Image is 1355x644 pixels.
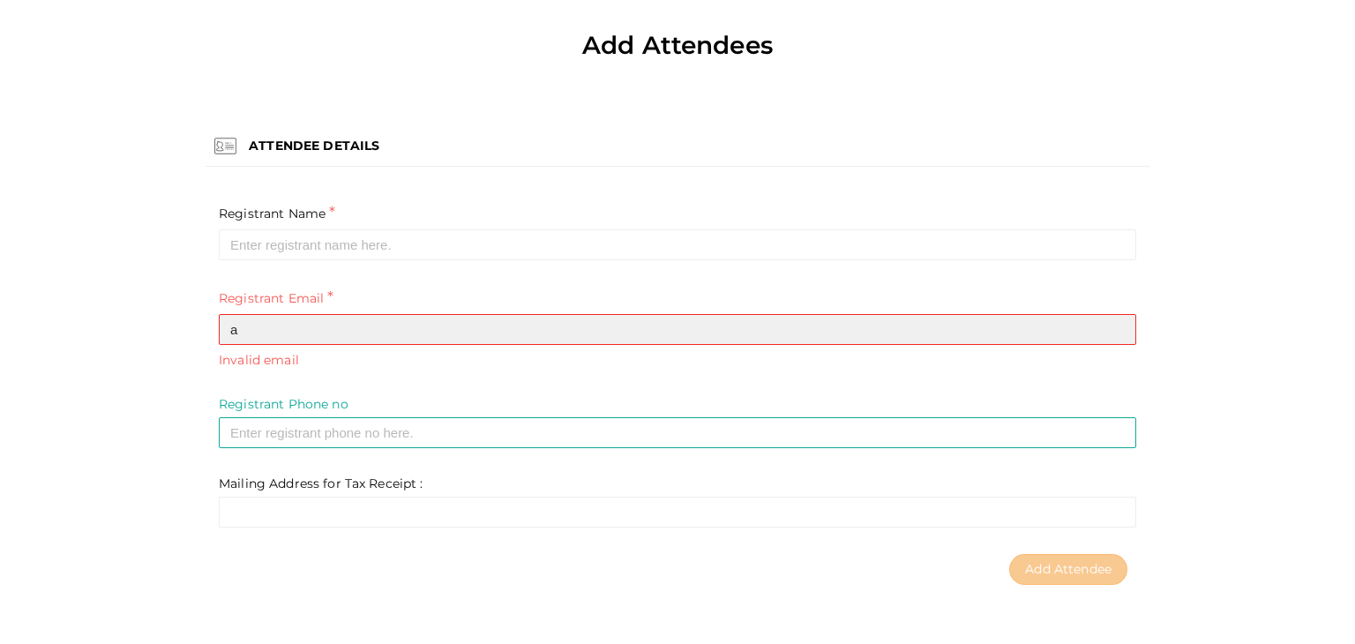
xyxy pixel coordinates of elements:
input: Please enter your mobile number [219,417,1136,448]
label: Mailing Address for Tax Receipt : [219,475,423,492]
img: id-card.png [214,135,236,157]
span: Invalid email [219,351,1136,369]
button: Add Attendee [1009,554,1127,585]
span: Registrant Email [219,290,324,306]
label: ATTENDEE DETAILS [249,137,379,154]
span: Registrant Phone no [219,396,348,412]
span: Registrant Name [219,206,326,221]
span: Add Attendee [1025,561,1112,577]
label: Add Attendees [582,26,773,65]
input: Enter registrant email here. [219,314,1136,345]
input: Enter registrant name here. [219,229,1136,260]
